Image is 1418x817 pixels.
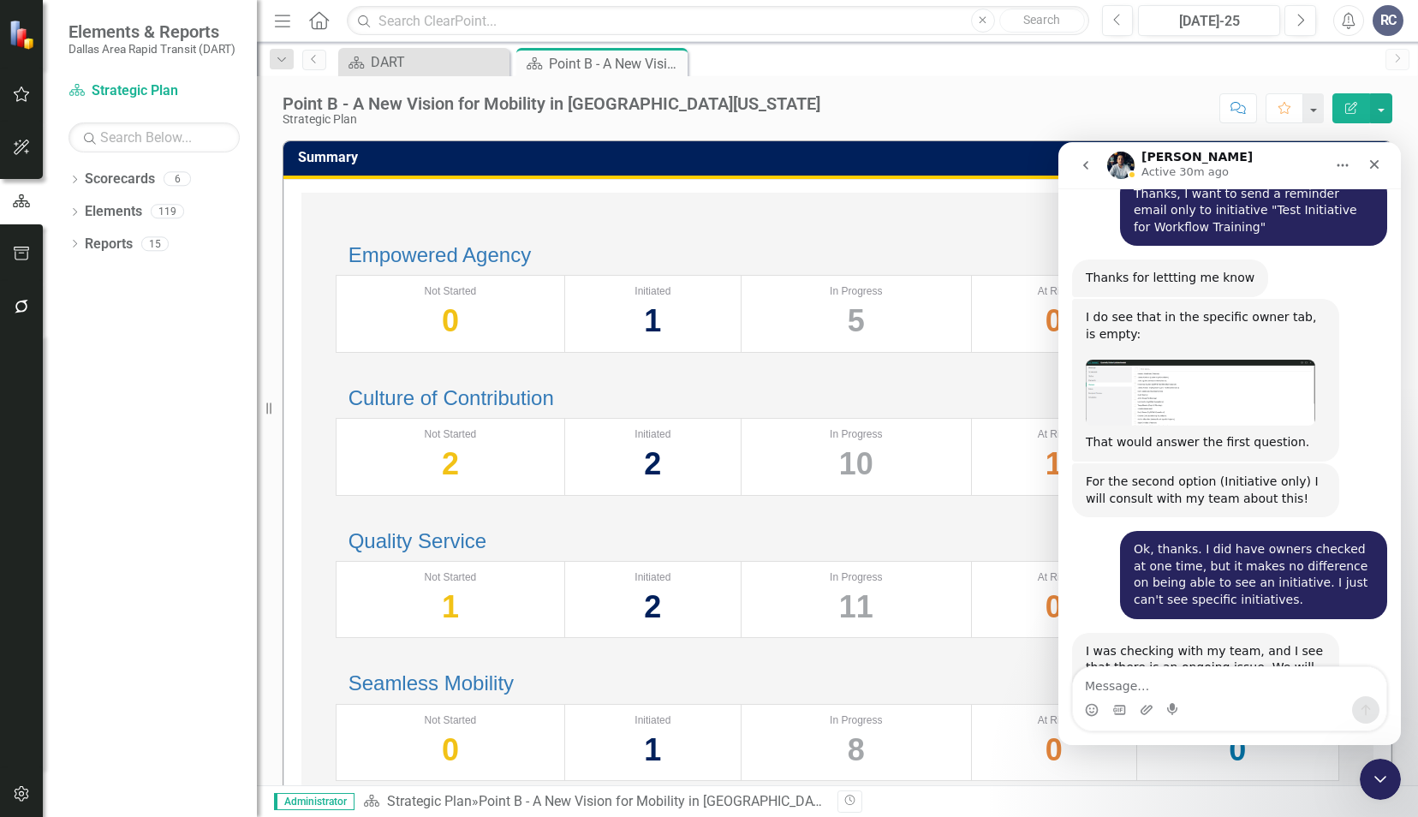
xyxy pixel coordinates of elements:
div: At Risk [980,570,1128,585]
div: 2 [345,442,556,486]
div: I was checking with my team, and I see that there is an ongoing issue. We will run more tests to ... [27,501,267,568]
div: At Risk [980,284,1128,299]
a: Reports [85,235,133,254]
button: Upload attachment [81,561,95,575]
div: 1 [574,728,732,772]
div: Not Started [345,427,556,442]
div: 6 [164,172,191,187]
a: Elements [85,202,142,222]
div: 1 [980,442,1128,486]
div: Not Started [345,570,556,585]
div: 8 [750,728,962,772]
span: Administrator [274,793,354,810]
div: Point B - A New Vision for Mobility in [GEOGRAPHIC_DATA][US_STATE] [479,793,903,809]
div: 2 [574,442,732,486]
a: Seamless Mobility [349,671,514,695]
div: 10 [750,442,962,486]
div: In Progress [750,713,962,728]
button: [DATE]-25 [1138,5,1280,36]
div: I was checking with my team, and I see that there is an ongoing issue. We will run more tests to ... [14,491,281,578]
div: 15 [141,236,169,251]
div: » [363,792,825,812]
div: At Risk [980,427,1128,442]
a: Culture of Contribution [349,386,554,409]
span: Search [1023,13,1060,27]
div: In Progress [750,570,962,585]
div: In Progress [750,284,962,299]
div: 0 [345,299,556,343]
div: Point B - A New Vision for Mobility in [GEOGRAPHIC_DATA][US_STATE] [549,53,683,75]
a: Quality Service [349,529,486,552]
div: Initiated [574,284,732,299]
a: Strategic Plan [387,793,472,809]
button: RC [1373,5,1403,36]
div: Strategic Plan [283,113,820,126]
div: Walter says… [14,491,329,609]
div: 2 [574,585,732,629]
div: At Risk [980,713,1128,728]
textarea: Message… [15,525,328,554]
a: Scorecards [85,170,155,189]
a: Strategic Plan [69,81,240,101]
a: Empowered Agency [349,243,531,266]
div: 0 [980,728,1128,772]
img: ClearPoint Strategy [9,19,39,49]
div: Initiated [574,713,732,728]
div: Initiated [574,427,732,442]
div: Point B - A New Vision for Mobility in [GEOGRAPHIC_DATA][US_STATE] [283,94,820,113]
div: Not Started [345,713,556,728]
a: DART [343,51,505,73]
div: 5 [750,299,962,343]
input: Search Below... [69,122,240,152]
div: 119 [151,205,184,219]
div: Not Started [345,284,556,299]
span: Elements & Reports [69,21,235,42]
div: Initiated [574,570,732,585]
input: Search ClearPoint... [347,6,1088,36]
div: 0 [980,299,1128,343]
button: Send a message… [294,554,321,581]
div: 1 [345,585,556,629]
h3: Summary [298,150,1383,165]
iframe: Intercom live chat [1058,142,1401,745]
button: Emoji picker [27,561,40,575]
div: [DATE]-25 [1144,11,1274,32]
div: DART [371,51,505,73]
div: 0 [980,585,1128,629]
div: 1 [574,299,732,343]
div: 11 [750,585,962,629]
button: Start recording [109,561,122,575]
div: 0 [1146,728,1330,772]
iframe: Intercom live chat [1360,759,1401,800]
button: Gif picker [54,561,68,575]
button: Search [999,9,1085,33]
div: 0 [345,728,556,772]
small: Dallas Area Rapid Transit (DART) [69,42,235,56]
div: In Progress [750,427,962,442]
